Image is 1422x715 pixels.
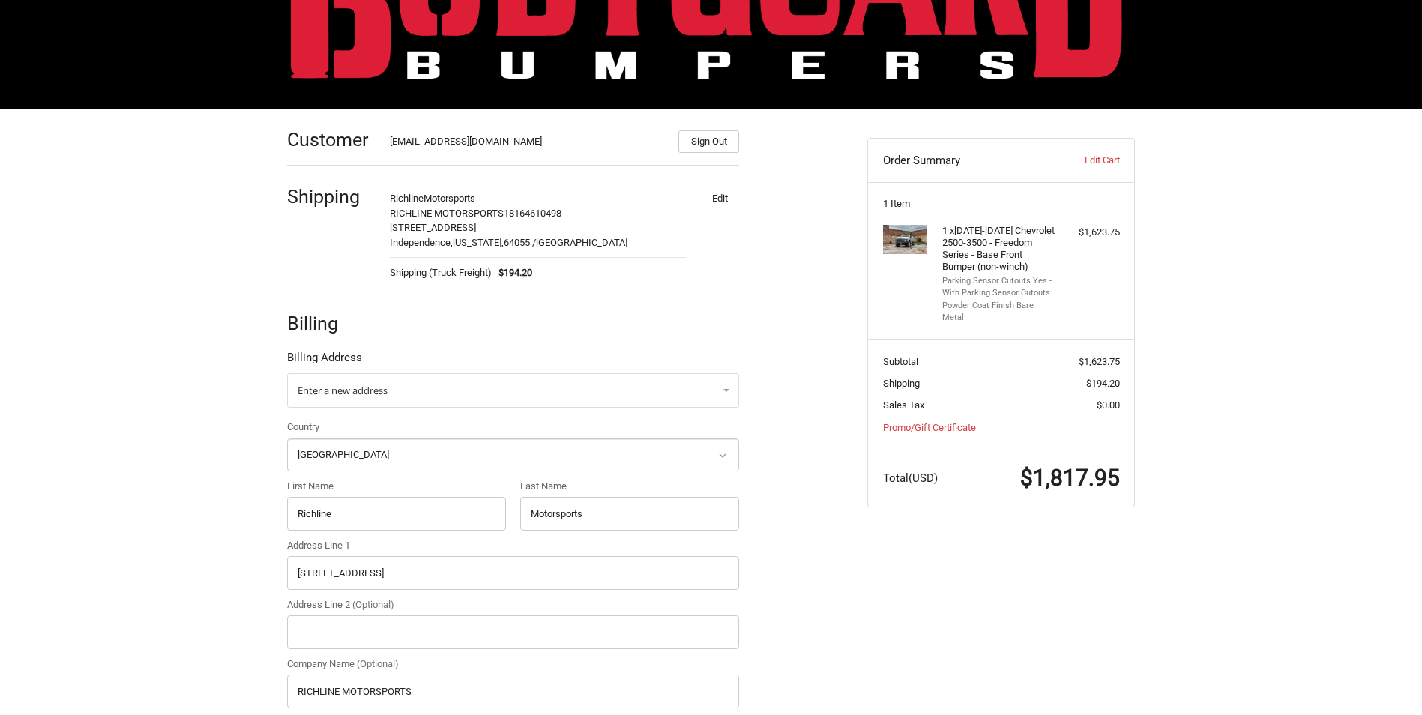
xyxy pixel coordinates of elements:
[1020,465,1120,491] span: $1,817.95
[942,300,1057,325] li: Powder Coat Finish Bare Metal
[942,275,1057,300] li: Parking Sensor Cutouts Yes - With Parking Sensor Cutouts
[287,479,506,494] label: First Name
[287,128,375,151] h2: Customer
[390,134,664,153] div: [EMAIL_ADDRESS][DOMAIN_NAME]
[287,312,375,335] h2: Billing
[390,193,424,204] span: Richline
[883,198,1120,210] h3: 1 Item
[390,237,453,248] span: Independence,
[520,479,739,494] label: Last Name
[1086,378,1120,389] span: $194.20
[883,153,1046,168] h3: Order Summary
[390,265,492,280] span: Shipping (Truck Freight)
[287,185,375,208] h2: Shipping
[287,373,739,408] a: Enter or select a different address
[352,599,394,610] small: (Optional)
[1045,153,1119,168] a: Edit Cart
[492,265,533,280] span: $194.20
[298,384,388,397] span: Enter a new address
[1347,643,1422,715] iframe: Chat Widget
[883,399,924,411] span: Sales Tax
[883,378,920,389] span: Shipping
[504,208,561,219] span: 18164610498
[287,597,739,612] label: Address Line 2
[390,208,504,219] span: RICHLINE MOTORSPORTS
[883,471,938,485] span: Total (USD)
[1061,225,1120,240] div: $1,623.75
[942,225,1057,274] h4: 1 x [DATE]-[DATE] Chevrolet 2500-3500 - Freedom Series - Base Front Bumper (non-winch)
[357,658,399,669] small: (Optional)
[883,356,918,367] span: Subtotal
[678,130,739,153] button: Sign Out
[287,420,739,435] label: Country
[287,538,739,553] label: Address Line 1
[1097,399,1120,411] span: $0.00
[287,657,739,672] label: Company Name
[287,349,362,373] legend: Billing Address
[700,187,739,208] button: Edit
[453,237,504,248] span: [US_STATE],
[504,237,536,248] span: 64055 /
[424,193,475,204] span: Motorsports
[883,422,976,433] a: Promo/Gift Certificate
[390,222,476,233] span: [STREET_ADDRESS]
[536,237,627,248] span: [GEOGRAPHIC_DATA]
[1079,356,1120,367] span: $1,623.75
